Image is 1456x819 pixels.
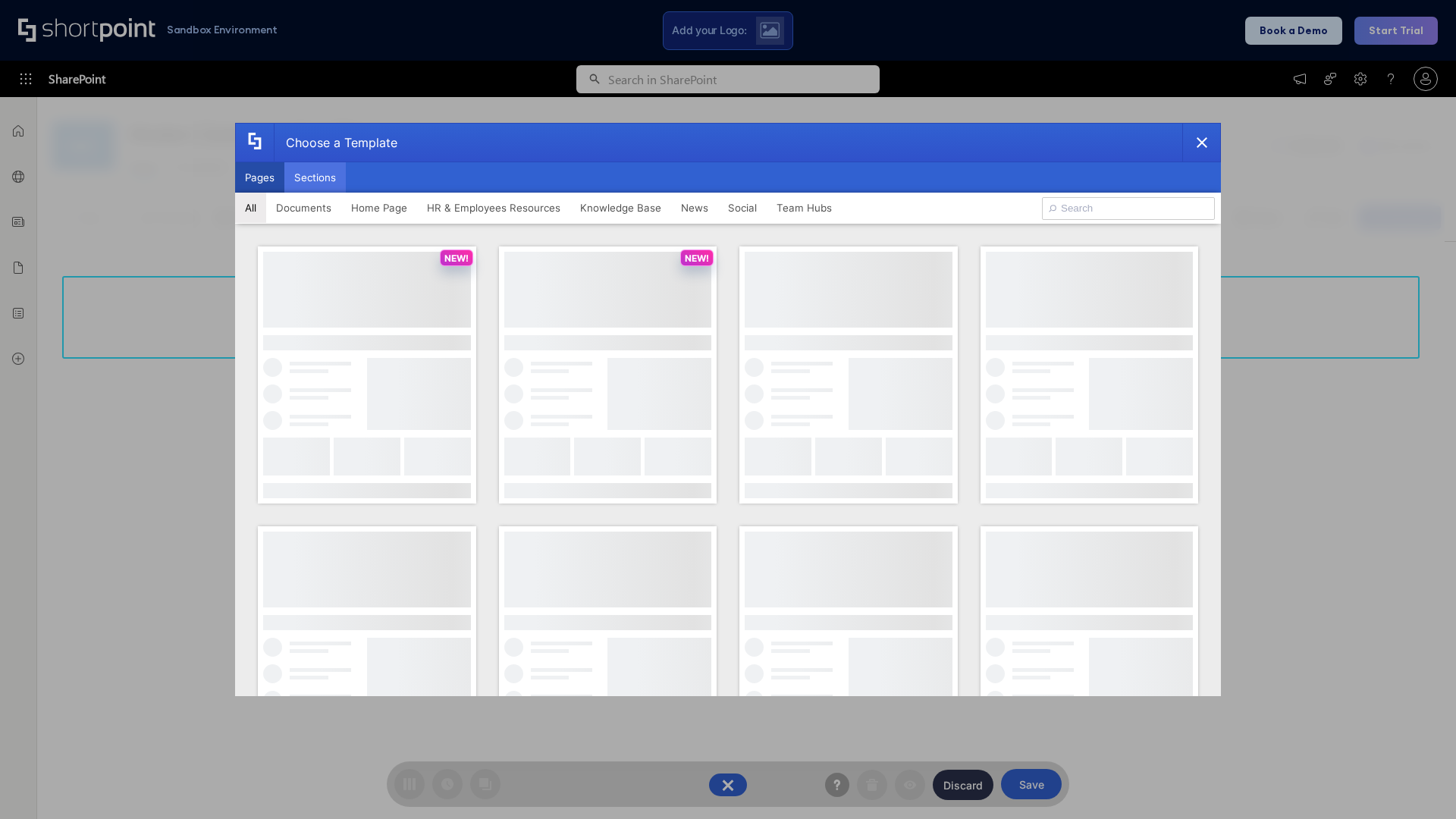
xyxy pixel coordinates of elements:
button: Team Hubs [767,193,842,223]
button: Pages [235,162,284,193]
button: News [671,193,718,223]
div: template selector [235,123,1221,696]
input: Search [1042,197,1215,220]
iframe: Chat Widget [1380,746,1456,819]
button: Knowledge Base [570,193,671,223]
p: NEW! [444,253,469,264]
button: All [235,193,266,223]
button: HR & Employees Resources [417,193,570,223]
button: Sections [284,162,346,193]
div: Choose a Template [274,124,397,162]
p: NEW! [685,253,709,264]
button: Documents [266,193,341,223]
button: Social [718,193,767,223]
button: Home Page [341,193,417,223]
